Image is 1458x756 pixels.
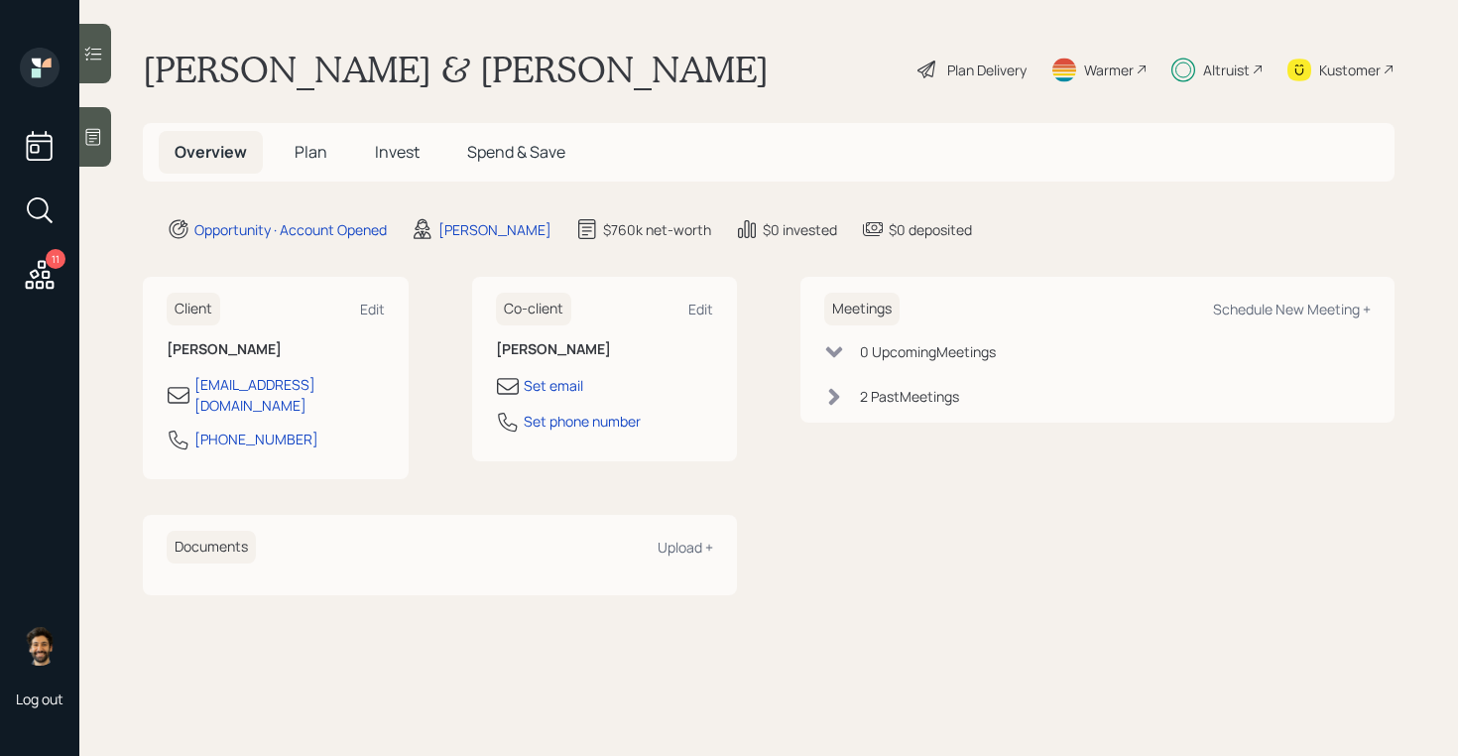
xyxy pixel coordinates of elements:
div: Warmer [1084,60,1134,80]
h6: [PERSON_NAME] [496,341,714,358]
span: Plan [295,141,327,163]
h6: Documents [167,531,256,564]
span: Spend & Save [467,141,565,163]
div: Altruist [1203,60,1250,80]
div: [EMAIL_ADDRESS][DOMAIN_NAME] [194,374,385,416]
div: [PERSON_NAME] [438,219,551,240]
h1: [PERSON_NAME] & [PERSON_NAME] [143,48,769,91]
div: 0 Upcoming Meeting s [860,341,996,362]
div: $0 deposited [889,219,972,240]
div: Set phone number [524,411,641,432]
div: Opportunity · Account Opened [194,219,387,240]
div: [PHONE_NUMBER] [194,429,318,449]
div: $760k net-worth [603,219,711,240]
div: Plan Delivery [947,60,1027,80]
div: $0 invested [763,219,837,240]
h6: Co-client [496,293,571,325]
div: 2 Past Meeting s [860,386,959,407]
div: Edit [688,300,713,318]
div: Kustomer [1319,60,1381,80]
div: Set email [524,375,583,396]
div: Log out [16,690,63,708]
div: Upload + [658,538,713,557]
img: eric-schwartz-headshot.png [20,626,60,666]
h6: Meetings [824,293,900,325]
div: 11 [46,249,65,269]
span: Invest [375,141,420,163]
span: Overview [175,141,247,163]
div: Schedule New Meeting + [1213,300,1371,318]
div: Edit [360,300,385,318]
h6: [PERSON_NAME] [167,341,385,358]
h6: Client [167,293,220,325]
